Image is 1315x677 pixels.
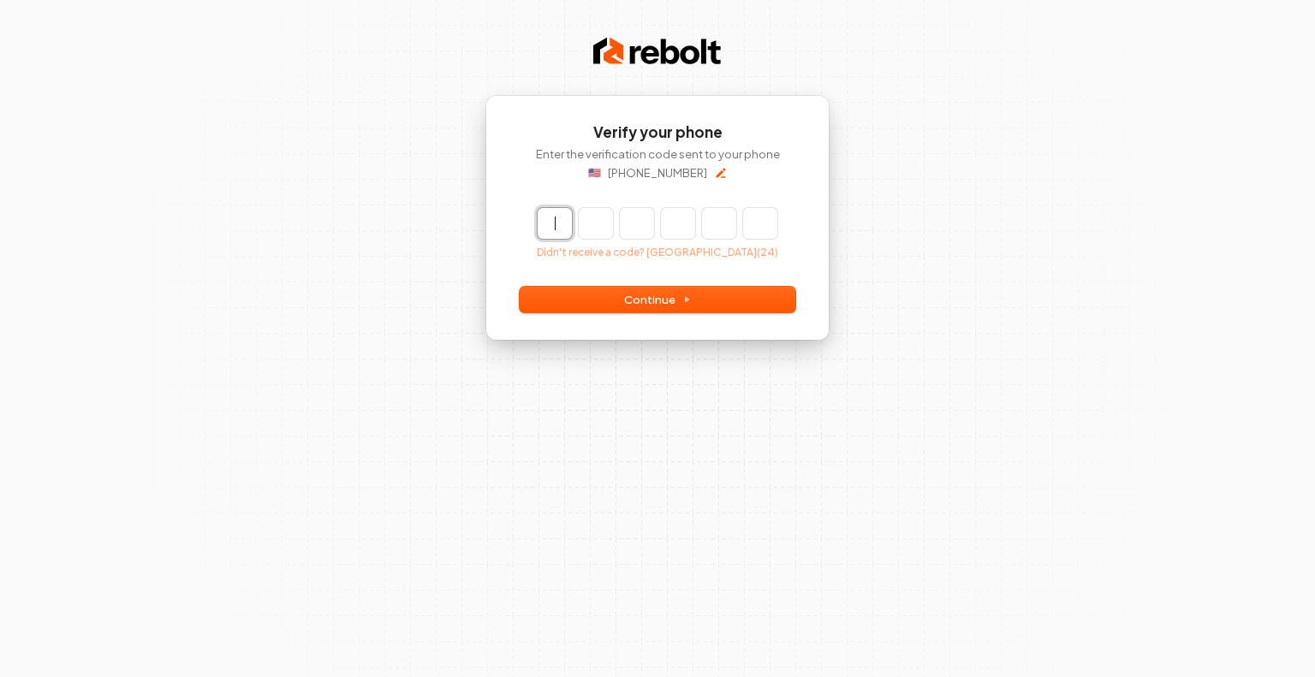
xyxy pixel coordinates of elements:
[624,292,691,307] span: Continue
[588,166,601,181] p: 🇺🇸
[608,165,707,181] p: [PHONE_NUMBER]
[520,146,795,162] p: Enter the verification code sent to your phone
[520,122,795,143] h1: Verify your phone
[714,166,728,180] button: Edit
[538,208,812,239] input: Enter verification code
[520,287,795,312] button: Continue
[593,34,722,68] img: Rebolt Logo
